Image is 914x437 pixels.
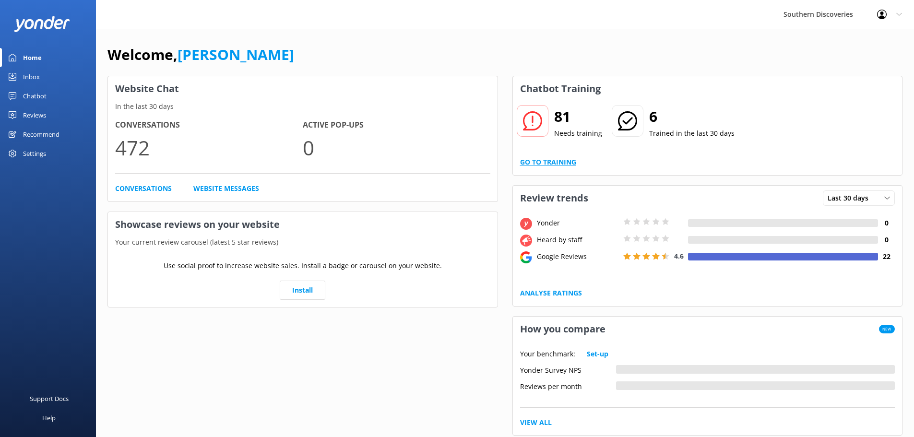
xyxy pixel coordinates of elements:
[879,325,895,333] span: New
[828,193,874,203] span: Last 30 days
[23,67,40,86] div: Inbox
[649,105,735,128] h2: 6
[115,183,172,194] a: Conversations
[108,76,498,101] h3: Website Chat
[30,389,69,408] div: Support Docs
[520,381,616,390] div: Reviews per month
[107,43,294,66] h1: Welcome,
[14,16,70,32] img: yonder-white-logo.png
[534,251,621,262] div: Google Reviews
[23,106,46,125] div: Reviews
[108,237,498,248] p: Your current review carousel (latest 5 star reviews)
[878,251,895,262] h4: 22
[115,119,303,131] h4: Conversations
[587,349,608,359] a: Set-up
[108,101,498,112] p: In the last 30 days
[108,212,498,237] h3: Showcase reviews on your website
[23,48,42,67] div: Home
[554,128,602,139] p: Needs training
[520,157,576,167] a: Go to Training
[23,125,59,144] div: Recommend
[534,218,621,228] div: Yonder
[164,260,442,271] p: Use social proof to increase website sales. Install a badge or carousel on your website.
[878,235,895,245] h4: 0
[878,218,895,228] h4: 0
[520,349,575,359] p: Your benchmark:
[513,317,613,342] h3: How you compare
[303,119,490,131] h4: Active Pop-ups
[520,365,616,374] div: Yonder Survey NPS
[554,105,602,128] h2: 81
[280,281,325,300] a: Install
[193,183,259,194] a: Website Messages
[513,186,595,211] h3: Review trends
[303,131,490,164] p: 0
[520,417,552,428] a: View All
[178,45,294,64] a: [PERSON_NAME]
[534,235,621,245] div: Heard by staff
[23,144,46,163] div: Settings
[520,288,582,298] a: Analyse Ratings
[23,86,47,106] div: Chatbot
[649,128,735,139] p: Trained in the last 30 days
[115,131,303,164] p: 472
[42,408,56,427] div: Help
[513,76,608,101] h3: Chatbot Training
[674,251,684,260] span: 4.6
